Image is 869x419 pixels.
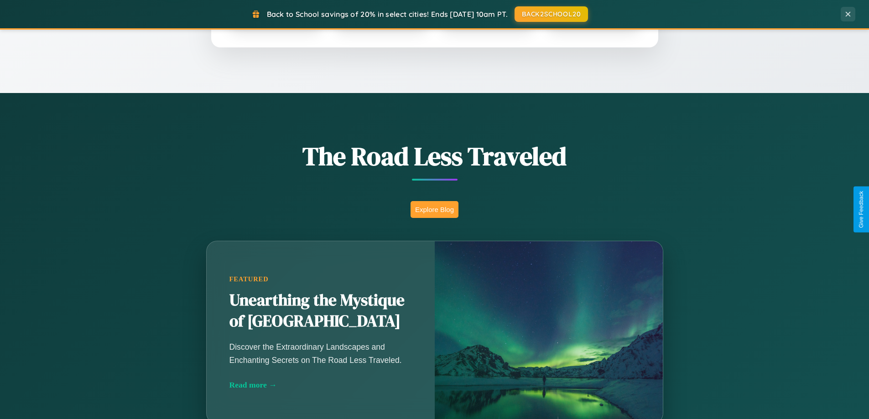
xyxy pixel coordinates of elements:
[858,191,864,228] div: Give Feedback
[229,275,412,283] div: Featured
[229,341,412,366] p: Discover the Extraordinary Landscapes and Enchanting Secrets on The Road Less Traveled.
[229,290,412,332] h2: Unearthing the Mystique of [GEOGRAPHIC_DATA]
[161,139,708,174] h1: The Road Less Traveled
[267,10,508,19] span: Back to School savings of 20% in select cities! Ends [DATE] 10am PT.
[411,201,458,218] button: Explore Blog
[515,6,588,22] button: BACK2SCHOOL20
[229,380,412,390] div: Read more →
